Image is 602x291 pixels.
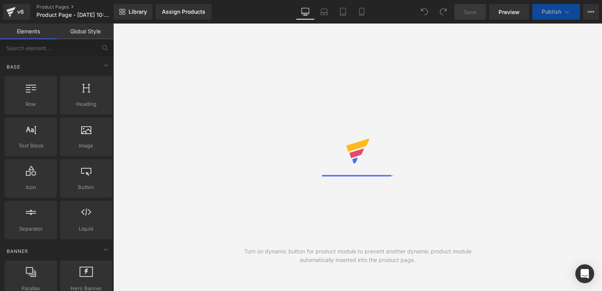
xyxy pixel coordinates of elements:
span: Icon [7,183,54,191]
span: Text Block [7,142,54,150]
span: Product Page - [DATE] 10:37:10 [36,12,112,18]
div: v6 [16,7,25,17]
span: Liquid [62,225,110,233]
span: Library [129,8,147,15]
a: Product Pages [36,4,127,10]
span: Button [62,183,110,191]
button: Redo [435,4,451,20]
button: Publish [532,4,580,20]
div: Turn on dynamic button for product module to prevent another dynamic product module automatically... [236,247,480,264]
button: Undo [417,4,432,20]
a: Preview [489,4,529,20]
a: Laptop [315,4,334,20]
a: Mobile [352,4,371,20]
span: Image [62,142,110,150]
a: v6 [3,4,30,20]
span: Preview [499,8,520,16]
button: More [583,4,599,20]
div: Open Intercom Messenger [575,264,594,283]
a: Desktop [296,4,315,20]
div: Assign Products [162,9,205,15]
span: Publish [542,9,561,15]
span: Heading [62,100,110,108]
span: Base [6,63,21,71]
a: Global Style [57,24,114,39]
span: Separator [7,225,54,233]
a: New Library [114,4,152,20]
span: Save [464,8,477,16]
a: Tablet [334,4,352,20]
span: Banner [6,247,29,255]
span: Row [7,100,54,108]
